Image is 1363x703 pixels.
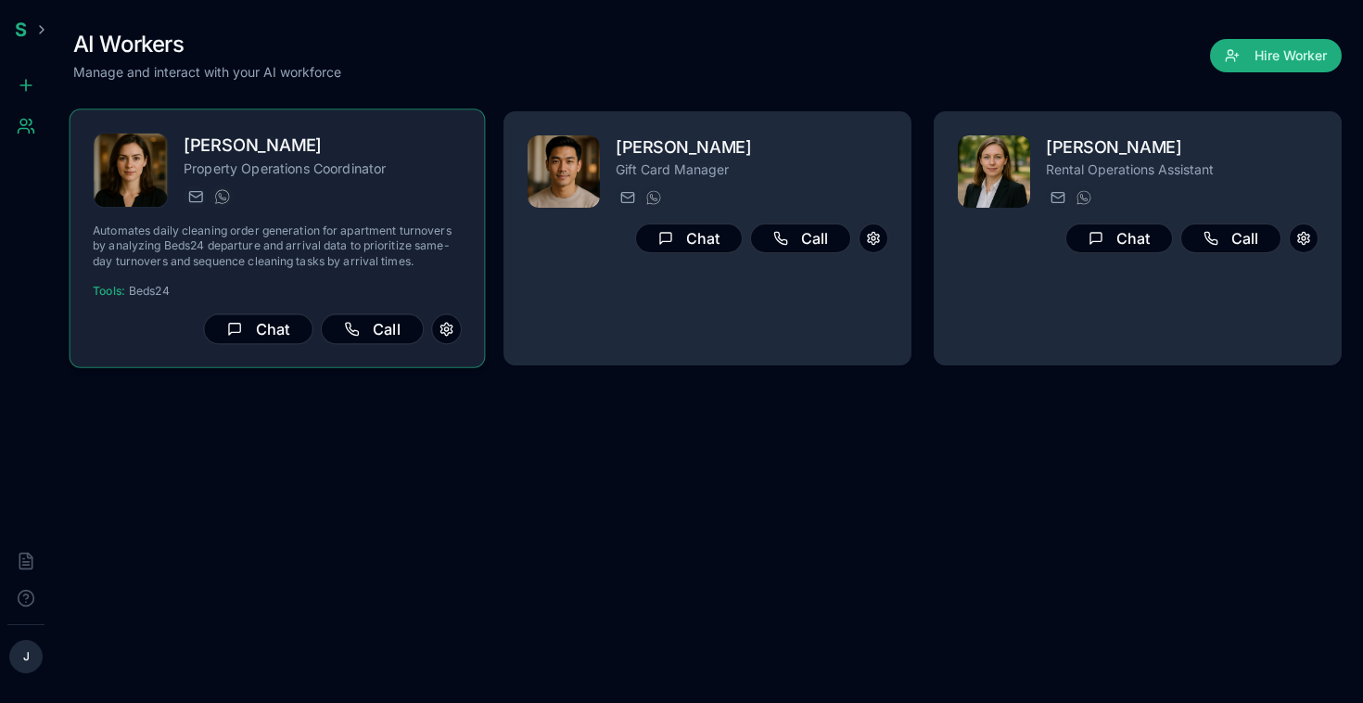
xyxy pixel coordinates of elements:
button: Send email to matilda.lemieux@getspinnable.ai [184,185,206,208]
button: WhatsApp [642,186,664,209]
p: Property Operations Coordinator [184,159,462,177]
img: WhatsApp [1076,190,1091,205]
button: Call [1180,224,1281,253]
img: Freya Costa [958,135,1030,208]
button: Call [750,224,851,253]
p: Automates daily cleaning order generation for apartment turnovers by analyzing Beds24 departure a... [93,224,462,269]
button: Chat [635,224,743,253]
button: Hire Worker [1210,39,1342,72]
img: WhatsApp [646,190,661,205]
img: WhatsApp [215,189,230,204]
h2: [PERSON_NAME] [1046,134,1318,160]
h1: AI Workers [73,30,341,59]
button: Chat [203,314,312,345]
p: Gift Card Manager [616,160,888,179]
span: Beds24 [129,284,170,299]
img: Matilda Lemieux [94,134,168,208]
span: J [23,649,30,664]
button: Send email to freya.costa@getspinnable.ai [1046,186,1068,209]
span: S [15,19,27,41]
span: Tools: [93,284,125,299]
button: Send email to rafael.salem@getspinnable.ai [616,186,638,209]
button: Call [321,314,424,345]
p: Manage and interact with your AI workforce [73,63,341,82]
a: Hire Worker [1210,48,1342,67]
h2: [PERSON_NAME] [616,134,888,160]
img: Rafael Salem [528,135,600,208]
button: WhatsApp [1072,186,1094,209]
button: Chat [1065,224,1173,253]
button: WhatsApp [210,185,233,208]
button: J [9,640,43,673]
h2: [PERSON_NAME] [184,133,462,160]
p: Rental Operations Assistant [1046,160,1318,179]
